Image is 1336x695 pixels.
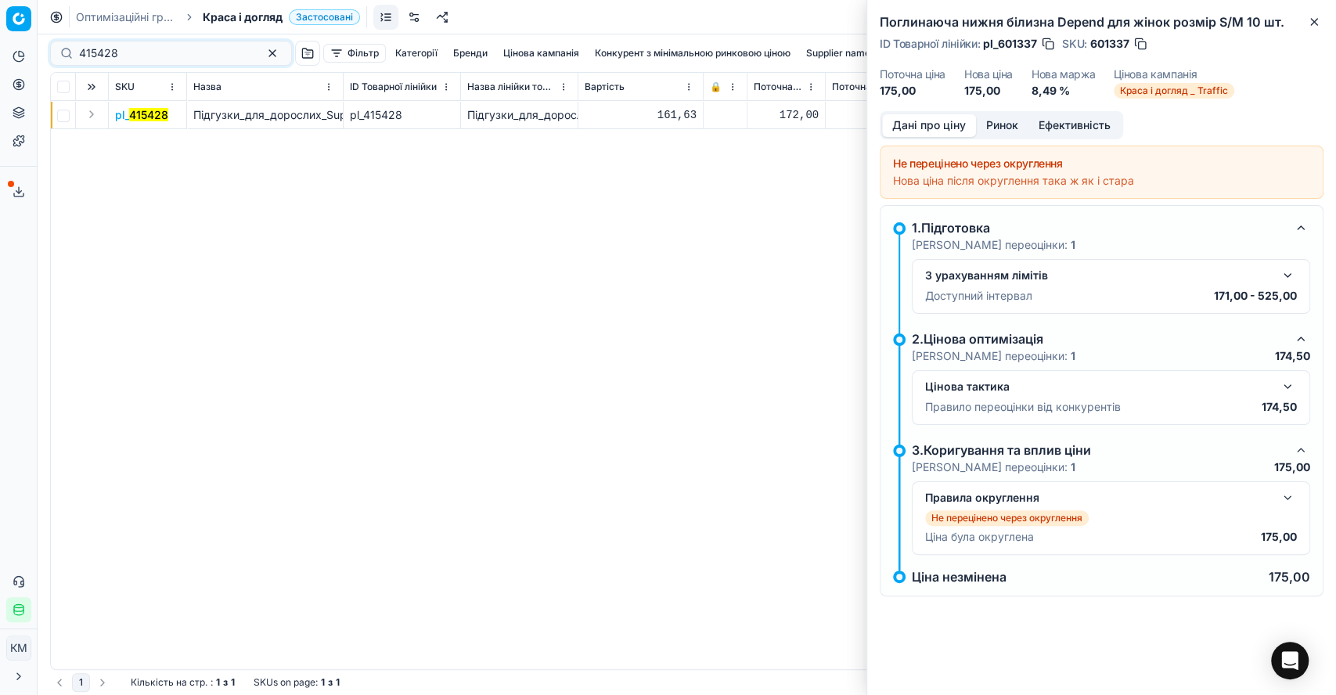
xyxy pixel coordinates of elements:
[203,9,283,25] span: Краса і догляд
[832,107,936,123] div: 172,00
[323,44,386,63] button: Фільтр
[882,114,976,137] button: Дані про ціну
[1262,399,1297,415] p: 174,50
[389,44,444,63] button: Категорії
[254,676,318,689] span: SKUs on page :
[880,69,945,80] dt: Поточна ціна
[880,38,980,49] span: ID Товарної лінійки :
[193,108,595,121] span: Підгузки_для_дорослих_Super_Seni,_extra_small,_10_шт._(SE-094-XS10-A01)
[1269,571,1310,583] p: 175,00
[925,529,1034,545] p: Ціна була округлена
[336,676,340,689] strong: 1
[467,81,556,93] span: Назва лінійки товарів
[912,218,1285,237] div: 1.Підготовка
[880,13,1323,31] h2: Поглинаюча нижня білизна Depend для жінок розмір S/M 10 шт.
[964,83,1013,99] dd: 175,00
[912,237,1075,253] p: [PERSON_NAME] переоцінки:
[93,673,112,692] button: Go to next page
[1028,114,1121,137] button: Ефективність
[754,107,819,123] div: 172,00
[1090,36,1129,52] span: 601337
[1274,459,1310,475] p: 175,00
[129,108,168,121] mark: 415428
[912,329,1285,348] div: 2.Цінова оптимізація
[7,636,31,660] span: КM
[1275,348,1310,364] p: 174,50
[912,459,1075,475] p: [PERSON_NAME] переоцінки:
[223,676,228,689] strong: з
[925,490,1272,506] div: Правила округлення
[82,77,101,96] button: Expand all
[964,69,1013,80] dt: Нова ціна
[976,114,1028,137] button: Ринок
[193,81,221,93] span: Назва
[216,676,220,689] strong: 1
[76,9,360,25] nav: breadcrumb
[754,81,803,93] span: Поточна ціна
[76,9,176,25] a: Оптимізаційні групи
[1032,69,1096,80] dt: Нова маржа
[231,676,235,689] strong: 1
[328,676,333,689] strong: з
[82,105,101,124] button: Expand
[1071,460,1075,474] strong: 1
[321,676,325,689] strong: 1
[880,83,945,99] dd: 175,00
[115,81,135,93] span: SKU
[447,44,494,63] button: Бренди
[931,512,1082,524] p: Не перецінено через округлення
[1071,349,1075,362] strong: 1
[925,268,1272,283] div: З урахуванням лімітів
[115,107,168,123] span: pl_
[1261,529,1297,545] p: 175,00
[925,379,1272,394] div: Цінова тактика
[131,676,235,689] div: :
[1062,38,1087,49] span: SKU :
[1271,642,1309,679] div: Open Intercom Messenger
[1114,69,1234,80] dt: Цінова кампанія
[50,673,69,692] button: Go to previous page
[893,156,1310,171] div: Не перецінено через округлення
[6,636,31,661] button: КM
[983,36,1037,52] span: pl_601337
[350,107,454,123] div: pl_415428
[203,9,360,25] span: Краса і доглядЗастосовані
[912,441,1285,459] div: 3.Коригування та вплив ціни
[912,348,1075,364] p: [PERSON_NAME] переоцінки:
[800,44,877,63] button: Supplier name
[1114,83,1234,99] span: Краса і догляд _ Traffic
[912,571,1007,583] p: Ціна незмінена
[925,288,1032,304] p: Доступний інтервал
[131,676,207,689] span: Кількість на стр.
[585,107,697,123] div: 161,63
[115,107,168,123] button: pl_415428
[79,45,250,61] input: Пошук по SKU або назві
[710,81,722,93] span: 🔒
[497,44,585,63] button: Цінова кампанія
[925,399,1121,415] p: Правило переоцінки від конкурентів
[589,44,797,63] button: Конкурент з мінімальною ринковою ціною
[1032,83,1096,99] dd: 8,49 %
[50,673,112,692] nav: pagination
[289,9,360,25] span: Застосовані
[893,173,1310,189] div: Нова ціна після округлення така ж як і стара
[1214,288,1297,304] p: 171,00 - 525,00
[467,107,571,123] div: Підгузки_для_дорослих_Super_Seni,_extra_small,_10_шт._(SE-094-XS10-A01)
[1071,238,1075,251] strong: 1
[350,81,437,93] span: ID Товарної лінійки
[72,673,90,692] button: 1
[832,81,920,93] span: Поточна промо ціна
[585,81,625,93] span: Вартість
